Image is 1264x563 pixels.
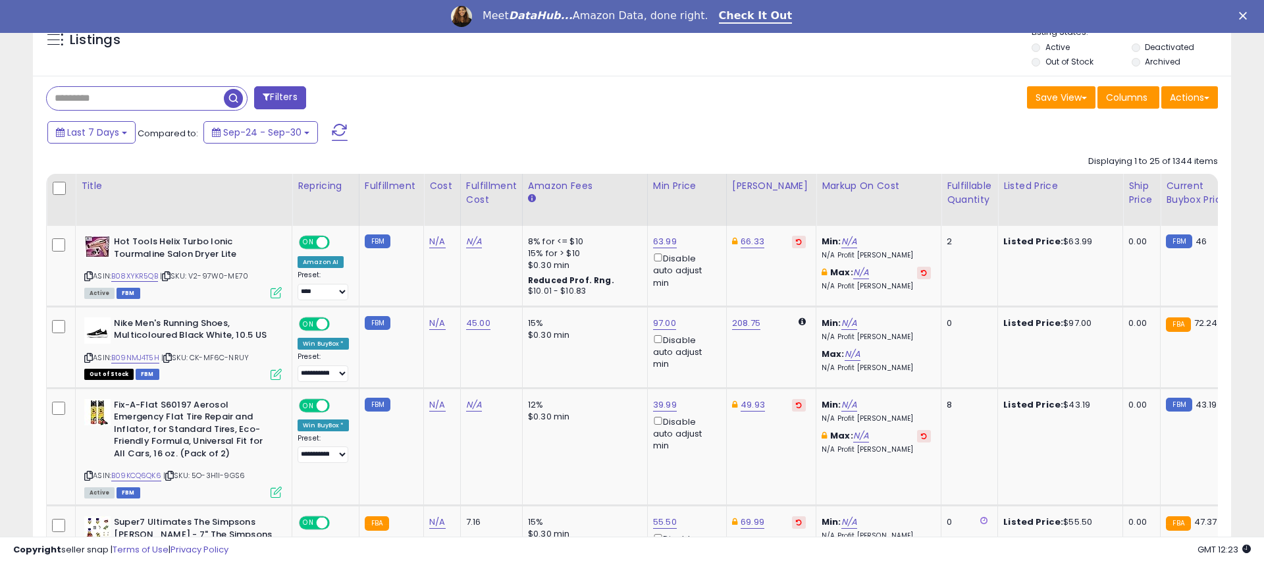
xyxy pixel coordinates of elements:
[84,399,111,425] img: 51Ya3ezjV2L._SL40_.jpg
[466,398,482,412] a: N/A
[117,487,140,498] span: FBM
[1166,398,1192,412] small: FBM
[822,317,841,329] b: Min:
[328,318,349,329] span: OFF
[653,398,677,412] a: 39.99
[13,543,61,556] strong: Copyright
[816,174,941,226] th: The percentage added to the cost of goods (COGS) that forms the calculator for Min & Max prices.
[841,317,857,330] a: N/A
[822,235,841,248] b: Min:
[822,348,845,360] b: Max:
[732,317,760,330] a: 208.75
[113,543,169,556] a: Terms of Use
[822,363,931,373] p: N/A Profit [PERSON_NAME]
[298,434,349,464] div: Preset:
[298,179,354,193] div: Repricing
[1045,41,1070,53] label: Active
[365,179,418,193] div: Fulfillment
[528,516,637,528] div: 15%
[822,282,931,291] p: N/A Profit [PERSON_NAME]
[947,399,987,411] div: 8
[528,236,637,248] div: 8% for <= $10
[1003,317,1113,329] div: $97.00
[328,518,349,529] span: OFF
[841,398,857,412] a: N/A
[298,271,349,300] div: Preset:
[298,419,349,431] div: Win BuyBox *
[114,317,274,345] b: Nike Men's Running Shoes, Multicoloured Black White, 10.5 US
[741,398,765,412] a: 49.93
[1166,317,1190,332] small: FBA
[841,235,857,248] a: N/A
[67,126,119,139] span: Last 7 Days
[845,348,860,361] a: N/A
[822,333,931,342] p: N/A Profit [PERSON_NAME]
[1194,516,1217,528] span: 47.37
[741,235,764,248] a: 66.33
[365,316,390,330] small: FBM
[84,487,115,498] span: All listings currently available for purchase on Amazon
[653,516,677,529] a: 55.50
[429,317,445,330] a: N/A
[163,470,245,481] span: | SKU: 5O-3H1I-9GS6
[466,317,490,330] a: 45.00
[429,179,455,193] div: Cost
[1097,86,1159,109] button: Columns
[84,516,111,541] img: 41K4HkD7BvL._SL40_.jpg
[653,235,677,248] a: 63.99
[111,271,158,282] a: B08XYKR5QB
[1106,91,1147,104] span: Columns
[1088,155,1218,168] div: Displaying 1 to 25 of 1344 items
[1003,516,1113,528] div: $55.50
[853,266,869,279] a: N/A
[1128,236,1150,248] div: 0.00
[1145,41,1194,53] label: Deactivated
[254,86,305,109] button: Filters
[1003,516,1063,528] b: Listed Price:
[81,179,286,193] div: Title
[84,236,111,258] img: 51rGLfmpbbL._SL40_.jpg
[1196,398,1217,411] span: 43.19
[947,317,987,329] div: 0
[528,317,637,329] div: 15%
[466,516,512,528] div: 7.16
[841,516,857,529] a: N/A
[528,248,637,259] div: 15% for > $10
[84,369,134,380] span: All listings that are currently out of stock and unavailable for purchase on Amazon
[114,399,274,464] b: Fix-A-Flat S60197 Aerosol Emergency Flat Tire Repair and Inflator, for Standard Tires, Eco-Friend...
[429,398,445,412] a: N/A
[483,9,708,22] div: Meet Amazon Data, done right.
[1003,236,1113,248] div: $63.99
[1128,516,1150,528] div: 0.00
[1196,235,1207,248] span: 46
[84,317,111,344] img: 31pPeI-XYYL._SL40_.jpg
[509,9,573,22] i: DataHub...
[84,236,282,297] div: ASIN:
[653,179,721,193] div: Min Price
[298,256,344,268] div: Amazon AI
[160,271,248,281] span: | SKU: V2-97W0-ME70
[830,266,853,279] b: Max:
[1128,399,1150,411] div: 0.00
[1003,399,1113,411] div: $43.19
[298,352,349,382] div: Preset:
[365,516,389,531] small: FBA
[365,234,390,248] small: FBM
[300,318,317,329] span: ON
[830,429,853,442] b: Max:
[451,6,472,27] img: Profile image for Georgie
[528,329,637,341] div: $0.30 min
[1003,235,1063,248] b: Listed Price:
[203,121,318,144] button: Sep-24 - Sep-30
[70,31,120,49] h5: Listings
[853,429,869,442] a: N/A
[822,516,841,528] b: Min:
[1145,56,1180,67] label: Archived
[84,288,115,299] span: All listings currently available for purchase on Amazon
[741,516,764,529] a: 69.99
[466,235,482,248] a: N/A
[822,398,841,411] b: Min:
[719,9,793,24] a: Check It Out
[653,333,716,371] div: Disable auto adjust min
[528,286,637,297] div: $10.01 - $10.83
